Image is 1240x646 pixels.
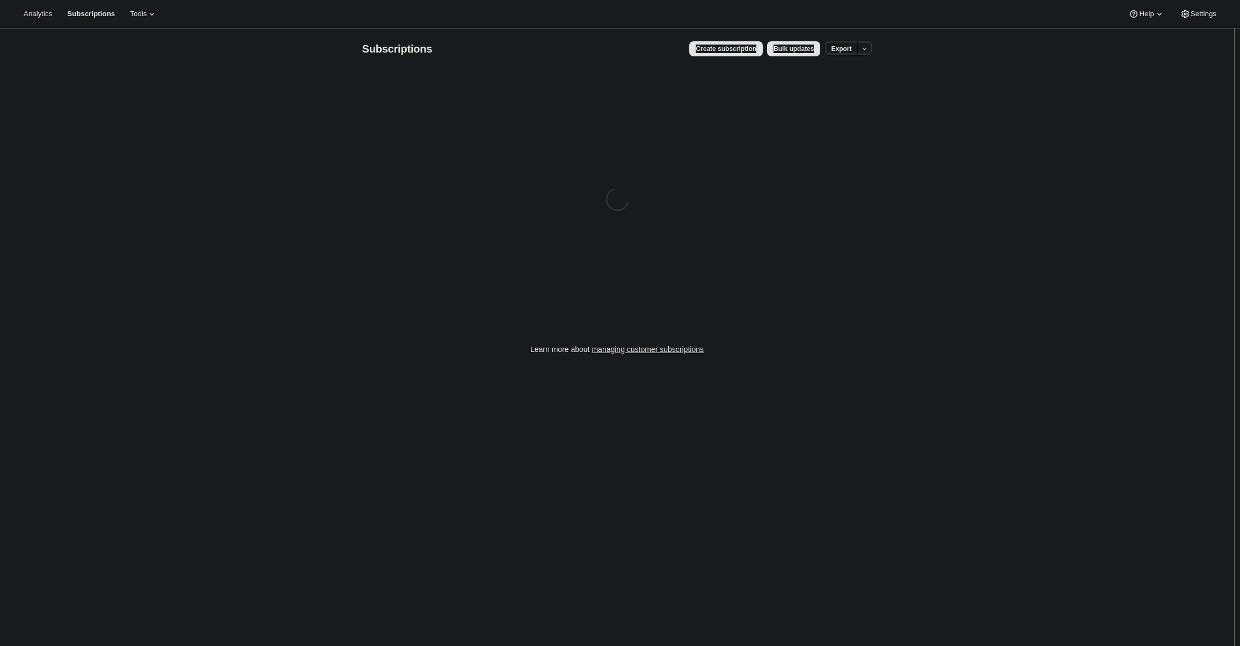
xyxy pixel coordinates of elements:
button: Export [825,41,858,56]
span: Subscriptions [67,10,115,18]
span: Tools [130,10,147,18]
button: Subscriptions [61,6,121,21]
span: Create subscription [696,45,756,53]
button: Help [1122,6,1171,21]
span: Help [1139,10,1154,18]
span: Analytics [24,10,52,18]
p: Learn more about [530,344,704,355]
button: Create subscription [689,41,763,56]
button: Settings [1173,6,1223,21]
span: Subscriptions [362,43,433,55]
button: Analytics [17,6,59,21]
span: Bulk updates [774,45,814,53]
a: managing customer subscriptions [592,345,704,354]
button: Bulk updates [767,41,820,56]
span: Settings [1191,10,1216,18]
button: Tools [123,6,164,21]
span: Export [831,45,851,53]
